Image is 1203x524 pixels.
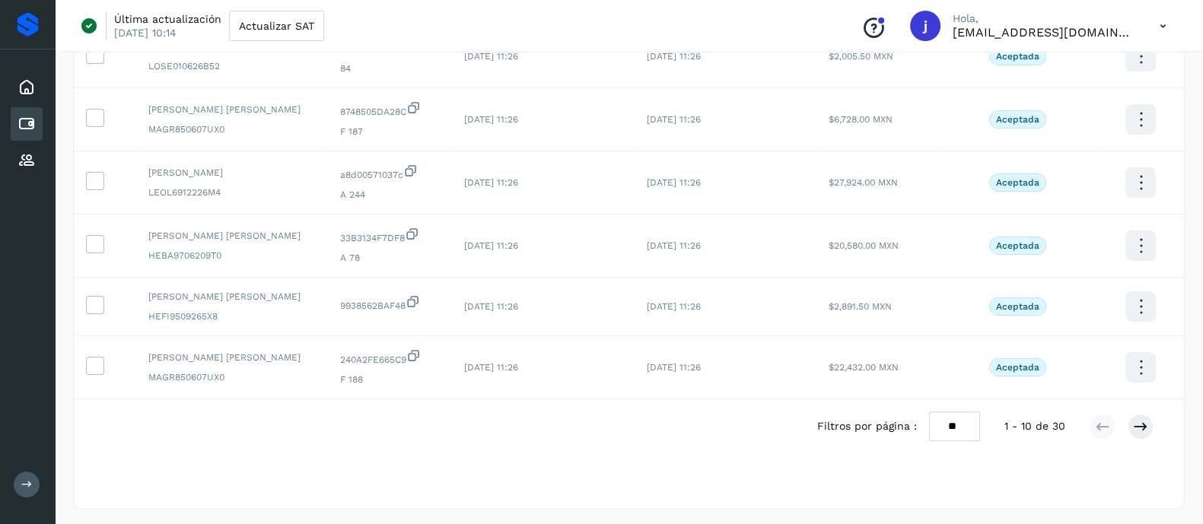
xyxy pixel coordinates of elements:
span: F 187 [340,125,440,138]
span: A 244 [340,188,440,202]
p: Hola, [953,12,1135,25]
span: A 78 [340,251,440,265]
span: [PERSON_NAME] [PERSON_NAME] [148,351,316,364]
span: 84 [340,62,440,75]
span: 8748505DA28C [340,100,440,119]
span: $6,728.00 MXN [829,114,893,125]
p: [DATE] 10:14 [114,26,177,40]
span: [DATE] 11:26 [647,114,701,125]
button: Actualizar SAT [229,11,324,41]
span: [DATE] 11:26 [647,301,701,312]
span: [PERSON_NAME] [PERSON_NAME] [148,103,316,116]
span: [DATE] 11:26 [647,51,701,62]
span: $2,005.50 MXN [829,51,893,62]
p: Aceptada [996,114,1039,125]
span: Filtros por página : [817,418,917,434]
span: HEBA9706209T0 [148,249,316,262]
p: jrodriguez@kalapata.co [953,25,1135,40]
span: MAGR850607UX0 [148,370,316,384]
span: [PERSON_NAME] [PERSON_NAME] [148,290,316,303]
div: Proveedores [11,144,43,177]
span: [DATE] 11:26 [647,177,701,188]
span: [DATE] 11:26 [464,240,518,251]
span: [DATE] 11:26 [647,240,701,251]
span: Actualizar SAT [239,21,314,31]
span: LOSE010626B52 [148,59,316,73]
span: 1 - 10 de 30 [1004,418,1065,434]
span: [DATE] 11:26 [464,114,518,125]
span: [DATE] 11:26 [647,362,701,373]
span: 33B3134F7DF8 [340,227,440,245]
span: $22,432.00 MXN [829,362,899,373]
p: Aceptada [996,177,1039,188]
span: [DATE] 11:26 [464,51,518,62]
span: HEFI9509265X8 [148,310,316,323]
span: [DATE] 11:26 [464,362,518,373]
span: $20,580.00 MXN [829,240,899,251]
span: a8d00571037c [340,164,440,182]
span: [PERSON_NAME] [148,166,316,179]
span: $27,924.00 MXN [829,177,898,188]
p: Aceptada [996,240,1039,251]
span: [PERSON_NAME] [PERSON_NAME] [148,229,316,243]
div: Cuentas por pagar [11,107,43,141]
p: Aceptada [996,362,1039,373]
p: Aceptada [996,51,1039,62]
span: 9938562BAF48 [340,294,440,313]
span: [DATE] 11:26 [464,301,518,312]
span: $2,891.50 MXN [829,301,892,312]
p: Última actualización [114,12,221,26]
p: Aceptada [996,301,1039,312]
span: F 188 [340,373,440,386]
div: Inicio [11,71,43,104]
span: [DATE] 11:26 [464,177,518,188]
span: 240A2FE665C9 [340,348,440,367]
span: MAGR850607UX0 [148,122,316,136]
span: LEOL6912226M4 [148,186,316,199]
